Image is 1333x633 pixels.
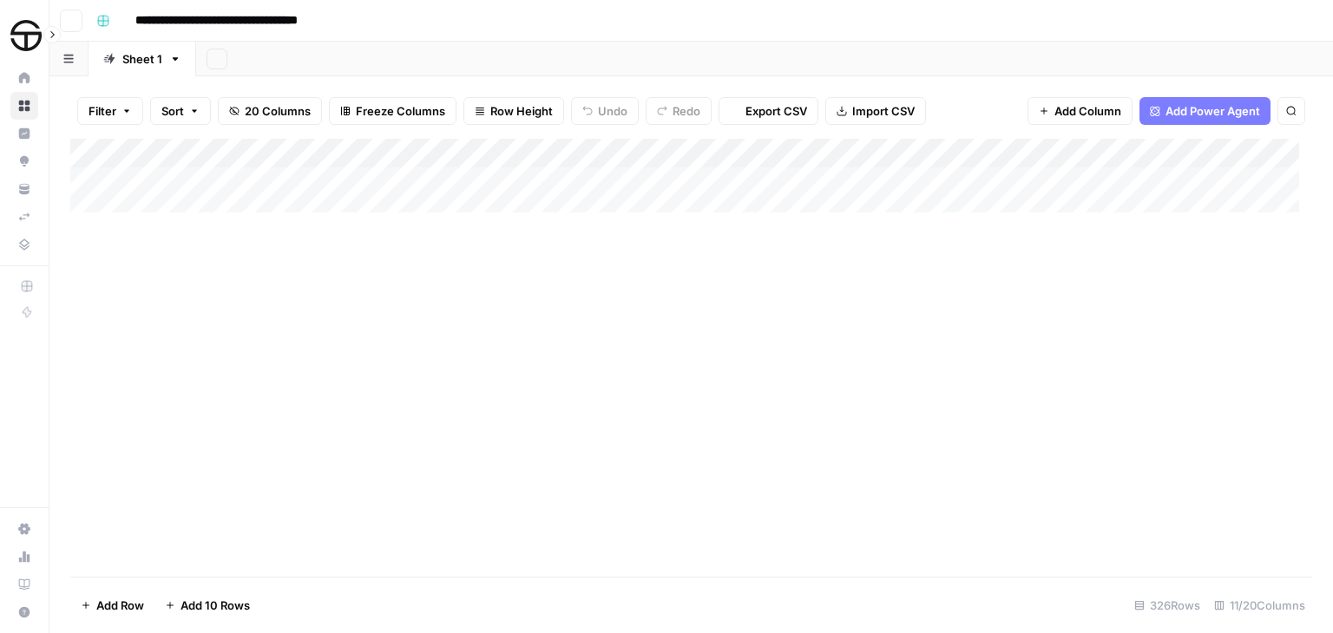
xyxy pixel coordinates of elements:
[1139,97,1271,125] button: Add Power Agent
[89,42,196,76] a: Sheet 1
[10,598,38,626] button: Help + Support
[745,102,807,120] span: Export CSV
[10,92,38,120] a: Browse
[10,515,38,543] a: Settings
[10,147,38,175] a: Opportunities
[218,97,322,125] button: 20 Columns
[825,97,926,125] button: Import CSV
[10,203,38,231] a: Syncs
[10,231,38,258] a: Data Library
[852,102,915,120] span: Import CSV
[1028,97,1133,125] button: Add Column
[96,597,144,614] span: Add Row
[154,591,260,619] button: Add 10 Rows
[356,102,445,120] span: Freeze Columns
[1166,102,1260,120] span: Add Power Agent
[490,102,553,120] span: Row Height
[122,50,162,68] div: Sheet 1
[329,97,456,125] button: Freeze Columns
[181,597,250,614] span: Add 10 Rows
[70,591,154,619] button: Add Row
[719,97,818,125] button: Export CSV
[571,97,639,125] button: Undo
[245,102,311,120] span: 20 Columns
[646,97,712,125] button: Redo
[10,14,38,57] button: Workspace: SimpleTire
[673,102,700,120] span: Redo
[150,97,211,125] button: Sort
[10,175,38,203] a: Your Data
[161,102,184,120] span: Sort
[77,97,143,125] button: Filter
[10,571,38,598] a: Learning Hub
[598,102,627,120] span: Undo
[10,543,38,571] a: Usage
[10,64,38,92] a: Home
[10,120,38,147] a: Insights
[1207,591,1312,619] div: 11/20 Columns
[89,102,116,120] span: Filter
[1127,591,1207,619] div: 326 Rows
[463,97,564,125] button: Row Height
[1054,102,1121,120] span: Add Column
[10,20,42,51] img: SimpleTire Logo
